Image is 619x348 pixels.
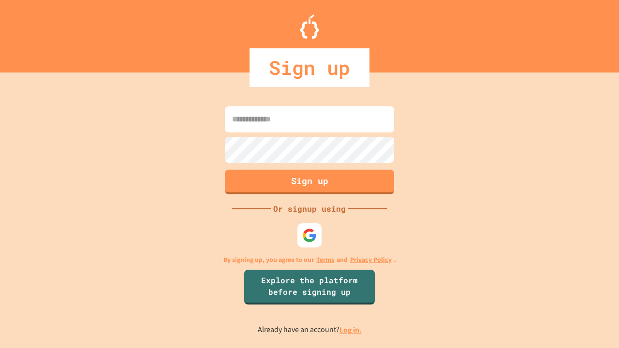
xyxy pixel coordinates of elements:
[300,14,319,39] img: Logo.svg
[316,255,334,265] a: Terms
[223,255,396,265] p: By signing up, you agree to our and .
[258,324,362,336] p: Already have an account?
[244,270,375,304] a: Explore the platform before signing up
[250,48,369,87] div: Sign up
[225,170,394,194] button: Sign up
[302,228,317,243] img: google-icon.svg
[350,255,392,265] a: Privacy Policy
[271,203,348,215] div: Or signup using
[339,325,362,335] a: Log in.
